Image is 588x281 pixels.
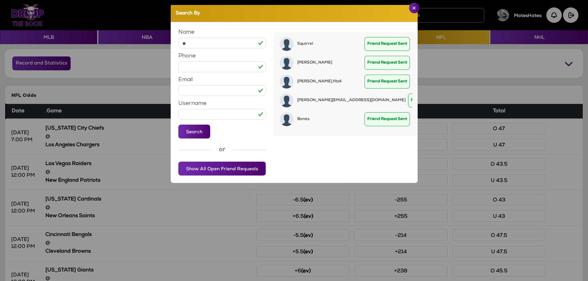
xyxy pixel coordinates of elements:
[408,93,453,107] button: Friend Request Sent
[297,60,332,66] p: [PERSON_NAME]
[178,125,210,138] button: Search
[178,162,266,176] button: Show All Open Friend Requests
[409,3,419,13] button: Close
[297,79,342,85] p: [PERSON_NAME].fitz4
[297,117,309,122] p: Bones
[178,101,206,106] label: Username
[178,77,193,83] label: Email
[412,6,416,10] img: Close
[178,30,194,35] label: Name
[176,10,200,17] h5: Search By
[365,37,410,51] button: Friend Request Sent
[365,112,410,126] button: Friend Request Sent
[297,98,406,103] p: [PERSON_NAME][EMAIL_ADDRESS][DOMAIN_NAME]
[178,53,196,59] label: Phone
[365,75,410,89] button: Friend Request Sent
[219,146,225,154] span: or
[365,56,410,70] button: Friend Request Sent
[297,41,313,47] p: Squirrel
